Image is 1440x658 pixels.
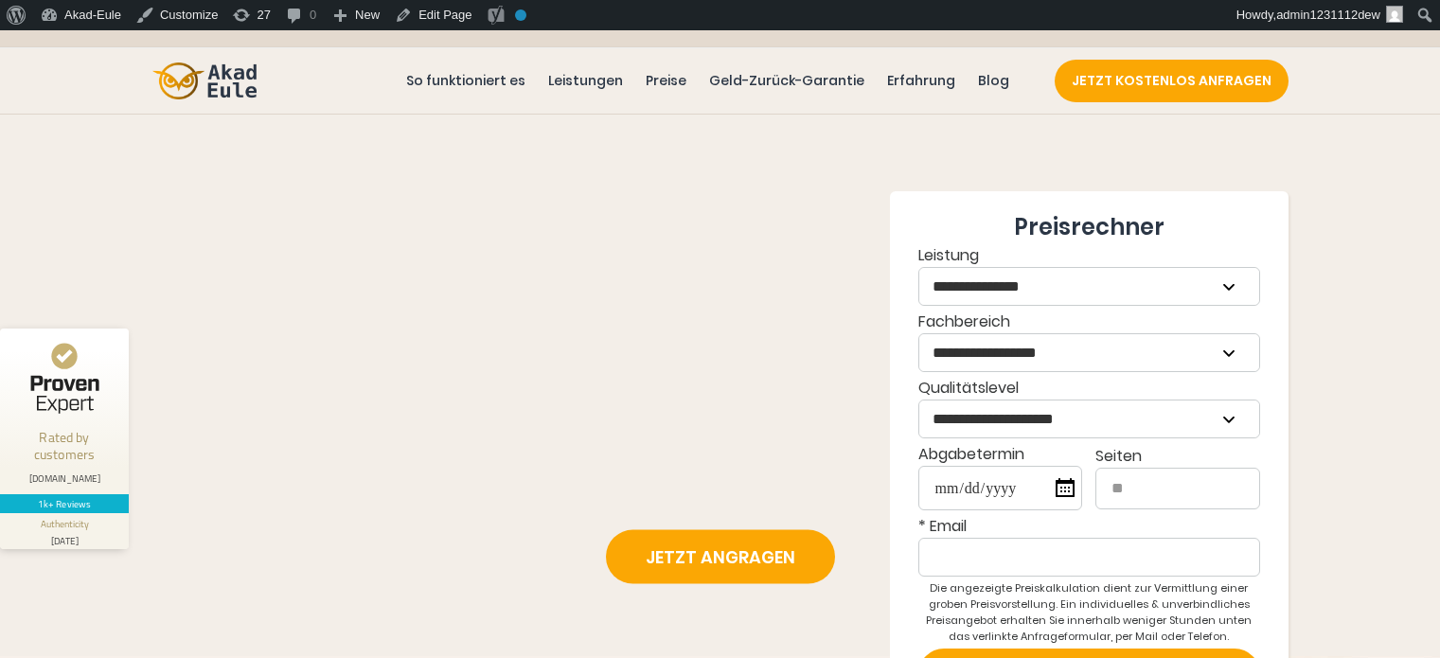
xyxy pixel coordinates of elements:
div: [DATE] [8,531,121,545]
img: logo [152,62,257,99]
select: Leistung [919,268,1259,305]
label: Fachbereich [918,310,1260,372]
span: admin1231112dew [1276,8,1380,22]
a: So funktioniert es [402,70,529,92]
div: [DOMAIN_NAME] [8,472,121,485]
span: Seiten [1095,445,1142,467]
a: Erfahrung [883,70,959,92]
select: Fachbereich [919,334,1259,371]
input: Abgabetermin [918,466,1082,510]
label: Abgabetermin [918,442,1082,510]
a: Geld-Zurück-Garantie [705,70,868,92]
div: No index [515,9,526,21]
div: Qualitätslevel [918,376,1260,438]
input: * Email [918,538,1260,577]
a: Leistungen [544,70,627,92]
div: Preisrechner [918,210,1260,243]
label: Leistung [918,243,1260,306]
label: * Email [918,514,1260,577]
a: Blog [974,70,1013,92]
a: JETZT ANGRAGEN [606,530,835,584]
a: Preise [642,70,690,92]
div: Die angezeigte Preiskalkulation dient zur Vermittlung einer groben Preisvorstellung. Ein individu... [918,580,1260,645]
a: JETZT KOSTENLOS ANFRAGEN [1055,60,1289,102]
div: Authenticity [41,517,89,531]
